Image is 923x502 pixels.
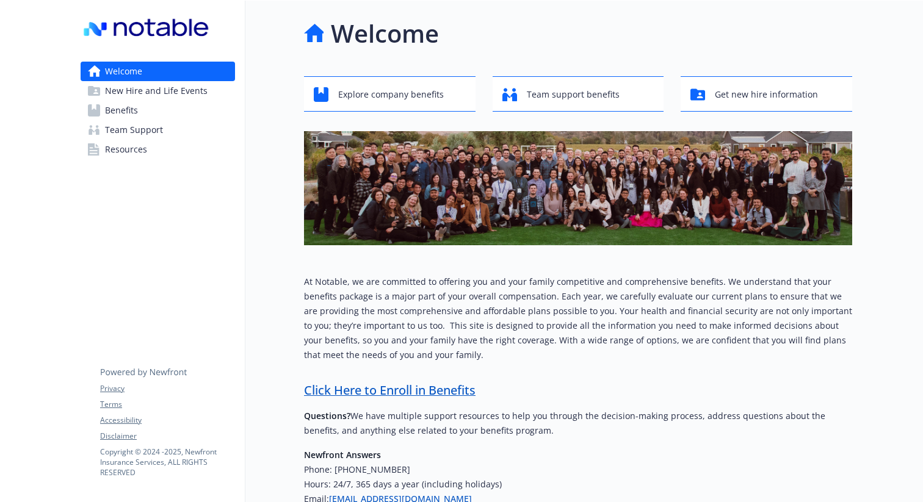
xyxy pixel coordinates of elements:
p: At Notable, we are committed to offering you and your family competitive and comprehensive benefi... [304,274,852,362]
span: Resources [105,140,147,159]
a: Privacy [100,383,234,394]
span: Team support benefits [527,83,620,106]
span: Welcome [105,62,142,81]
strong: Questions? [304,410,350,421]
p: We have multiple support resources to help you through the decision-making process, address quest... [304,409,852,438]
span: Explore company benefits [338,83,444,106]
span: Team Support [105,120,163,140]
h1: Welcome [331,15,439,52]
a: Terms [100,399,234,410]
a: New Hire and Life Events [81,81,235,101]
h6: Phone: [PHONE_NUMBER] [304,462,852,477]
a: Benefits [81,101,235,120]
a: Accessibility [100,415,234,426]
a: Click Here to Enroll in Benefits [304,382,476,398]
p: Copyright © 2024 - 2025 , Newfront Insurance Services, ALL RIGHTS RESERVED [100,446,234,478]
a: Team Support [81,120,235,140]
span: Benefits [105,101,138,120]
button: Team support benefits [493,76,664,112]
a: Disclaimer [100,431,234,442]
span: New Hire and Life Events [105,81,208,101]
button: Get new hire information [681,76,852,112]
span: Get new hire information [715,83,818,106]
img: overview page banner [304,131,852,245]
button: Explore company benefits [304,76,476,112]
h6: Hours: 24/7, 365 days a year (including holidays)​ [304,477,852,492]
strong: Newfront Answers [304,449,381,461]
a: Welcome [81,62,235,81]
a: Resources [81,140,235,159]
